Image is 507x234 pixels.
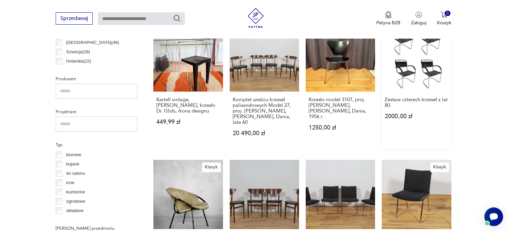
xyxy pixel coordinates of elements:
[66,48,90,56] p: Szwecja ( 29 )
[56,75,137,83] p: Producent
[415,11,422,18] img: Ikonka użytkownika
[173,14,181,22] button: Szukaj
[66,207,84,214] p: składane
[411,11,426,26] button: Zaloguj
[376,11,400,26] a: Ikona medaluPatyna B2B
[230,22,299,149] a: KlasykKomplet sześciu krzeseł palisandrowych Model 27, proj. Kurt Østervig, Brande Møbelindustri,...
[382,22,451,149] a: Zestaw czterech krzeseł z lat 80.Zestaw czterech krzeseł z lat 80.2000,00 zł
[156,119,220,125] p: 449,99 zł
[437,20,451,26] p: Koszyk
[246,8,266,28] img: Patyna - sklep z meblami i dekoracjami vintage
[56,141,137,148] p: Typ
[441,11,447,18] img: Ikona koszyka
[66,67,89,74] p: Czechy ( 20 )
[56,108,137,116] p: Projektant
[156,97,220,114] h3: Kartell vintage, [PERSON_NAME], krzesło Dr. Glob, ikona designu
[56,12,93,25] button: Sprzedawaj
[66,198,85,205] p: ogrodowe
[56,17,93,21] a: Sprzedawaj
[66,188,85,196] p: kuchenne
[56,225,137,232] p: [PERSON_NAME] przedmiotu
[153,22,223,149] a: KlasykKartell vintage, Philippe Starck, krzesło Dr. Glob, ikona designuKartell vintage, [PERSON_N...
[306,22,375,149] a: KlasykKrzesło model 3107, proj. Arne Jacobsen, Fritz Hansen, Dania, 1956 r.Krzesło model 3107, pr...
[66,216,80,224] p: taboret
[233,130,296,136] p: 20 490,00 zł
[66,151,82,158] p: biurowe
[411,20,426,26] p: Zaloguj
[309,97,372,119] h3: Krzesło model 3107, proj. [PERSON_NAME], [PERSON_NAME], Dania, 1956 r.
[376,20,400,26] p: Patyna B2B
[385,11,392,19] img: Ikona medalu
[66,179,75,186] p: inne
[66,170,85,177] p: do salonu
[376,11,400,26] button: Patyna B2B
[66,39,119,46] p: [GEOGRAPHIC_DATA] ( 48 )
[385,114,448,119] p: 2000,00 zł
[66,160,79,168] p: bujane
[66,58,91,65] p: Holandia ( 22 )
[309,125,372,130] p: 1250,00 zł
[484,207,503,226] iframe: Smartsupp widget button
[233,97,296,125] h3: Komplet sześciu krzeseł palisandrowych Model 27, proj. [PERSON_NAME], [PERSON_NAME], Dania, lata 60.
[445,11,450,16] div: 0
[437,11,451,26] button: 0Koszyk
[385,97,448,108] h3: Zestaw czterech krzeseł z lat 80.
